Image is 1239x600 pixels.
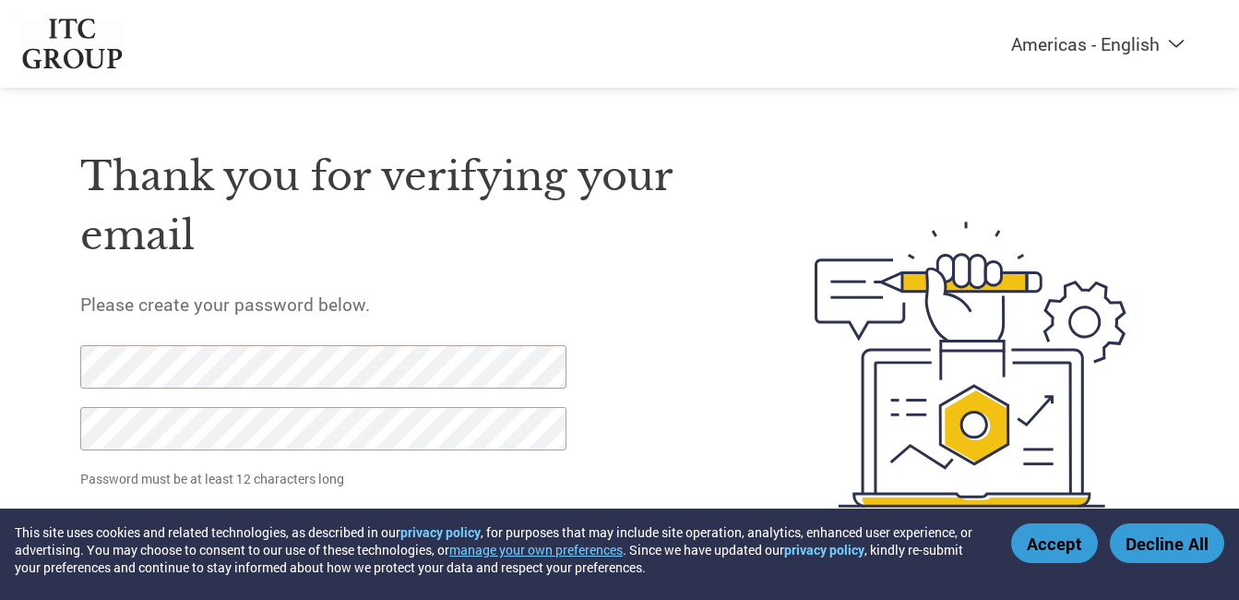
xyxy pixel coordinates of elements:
a: privacy policy [400,523,481,541]
button: manage your own preferences [449,541,623,558]
img: ITC Group [20,18,125,69]
h5: Please create your password below. [80,293,728,316]
h1: Thank you for verifying your email [80,147,728,266]
button: Decline All [1110,523,1224,563]
button: Accept [1011,523,1098,563]
div: This site uses cookies and related technologies, as described in our , for purposes that may incl... [15,523,984,576]
p: Password must be at least 12 characters long [80,469,573,488]
a: privacy policy [784,541,864,558]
